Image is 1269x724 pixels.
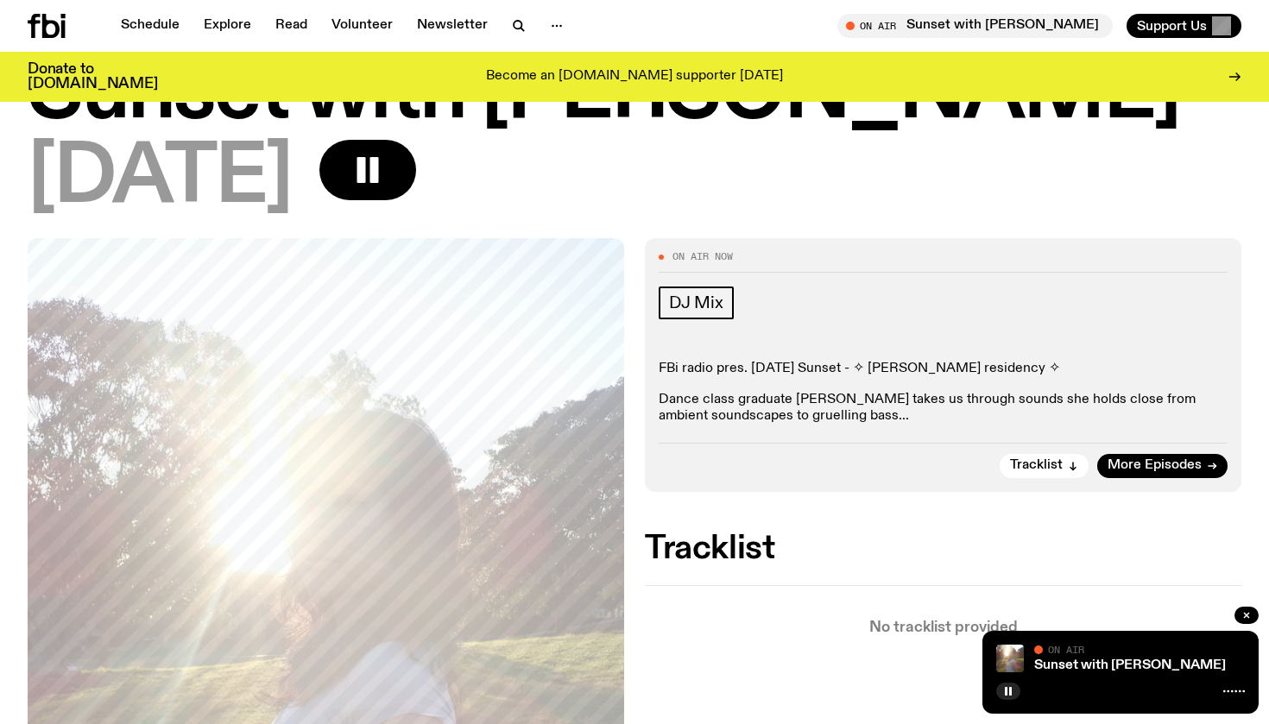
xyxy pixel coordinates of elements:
span: [DATE] [28,140,292,217]
button: Tracklist [1000,454,1089,478]
p: No tracklist provided [645,620,1241,635]
a: Sunset with [PERSON_NAME] [1034,658,1226,672]
p: FBi radio pres. [DATE] Sunset - ✧ [PERSON_NAME] residency ✧ [659,361,1228,377]
span: Support Us [1137,18,1207,34]
h1: Sunset with [PERSON_NAME] [28,55,1241,133]
span: On Air Now [672,252,733,261]
button: Support Us [1127,14,1241,38]
button: On AirSunset with [PERSON_NAME] [837,14,1113,38]
a: Explore [193,14,262,38]
a: DJ Mix [659,286,734,319]
a: Newsletter [407,14,498,38]
p: Become an [DOMAIN_NAME] supporter [DATE] [486,69,783,85]
a: More Episodes [1097,454,1228,478]
p: Dance class graduate [PERSON_NAME] takes us through sounds she holds close from ambient soundscap... [659,392,1228,425]
h2: Tracklist [645,533,1241,564]
span: DJ Mix [669,293,723,312]
h3: Donate to [DOMAIN_NAME] [28,62,158,91]
span: On Air [1048,644,1084,655]
a: Volunteer [321,14,403,38]
span: More Episodes [1108,459,1202,472]
span: Tracklist [1010,459,1063,472]
a: Schedule [110,14,190,38]
a: Read [265,14,318,38]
